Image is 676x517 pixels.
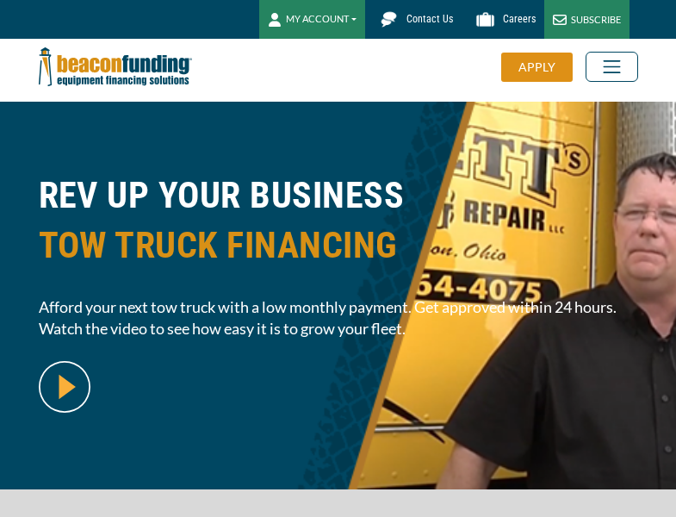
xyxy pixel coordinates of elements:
img: Beacon Funding Careers [470,4,500,34]
span: Careers [503,13,536,25]
span: Contact Us [406,13,453,25]
a: APPLY [501,53,586,82]
span: Afford your next tow truck with a low monthly payment. Get approved within 24 hours. Watch the vi... [39,296,638,339]
a: Contact Us [365,4,462,34]
a: Careers [462,4,544,34]
span: TOW TRUCK FINANCING [39,221,638,271]
img: Beacon Funding chat [374,4,404,34]
img: video modal pop-up play button [39,361,90,413]
div: APPLY [501,53,573,82]
h1: REV UP YOUR BUSINESS [39,171,638,283]
button: Toggle navigation [586,52,638,82]
img: Beacon Funding Corporation logo [39,39,192,95]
